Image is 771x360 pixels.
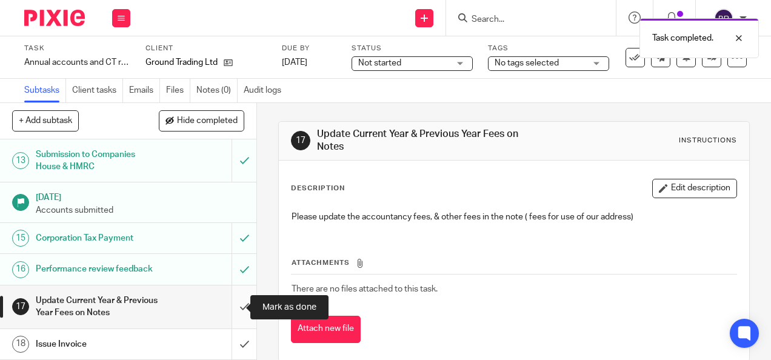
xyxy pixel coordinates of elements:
[12,110,79,131] button: + Add subtask
[36,292,158,322] h1: Update Current Year & Previous Year Fees on Notes
[145,56,218,68] p: Ground Trading Ltd
[129,79,160,102] a: Emails
[12,261,29,278] div: 16
[36,188,244,204] h1: [DATE]
[12,298,29,315] div: 17
[352,44,473,53] label: Status
[177,116,238,126] span: Hide completed
[679,136,737,145] div: Instructions
[495,59,559,67] span: No tags selected
[292,285,438,293] span: There are no files attached to this task.
[358,59,401,67] span: Not started
[291,184,345,193] p: Description
[145,44,267,53] label: Client
[36,335,158,353] h1: Issue Invoice
[36,229,158,247] h1: Corporation Tax Payment
[282,44,336,53] label: Due by
[24,10,85,26] img: Pixie
[282,58,307,67] span: [DATE]
[244,79,287,102] a: Audit logs
[12,152,29,169] div: 13
[24,44,130,53] label: Task
[317,128,540,154] h1: Update Current Year & Previous Year Fees on Notes
[36,260,158,278] h1: Performance review feedback
[36,204,244,216] p: Accounts submitted
[159,110,244,131] button: Hide completed
[652,32,713,44] p: Task completed.
[291,316,361,343] button: Attach new file
[196,79,238,102] a: Notes (0)
[12,336,29,353] div: 18
[292,211,736,223] p: Please update the accountancy fees, & other fees in the note ( fees for use of our address)
[72,79,123,102] a: Client tasks
[714,8,733,28] img: svg%3E
[292,259,350,266] span: Attachments
[652,179,737,198] button: Edit description
[24,79,66,102] a: Subtasks
[24,56,130,68] div: Annual accounts and CT return
[36,145,158,176] h1: Submission to Companies House & HMRC
[12,230,29,247] div: 15
[291,131,310,150] div: 17
[166,79,190,102] a: Files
